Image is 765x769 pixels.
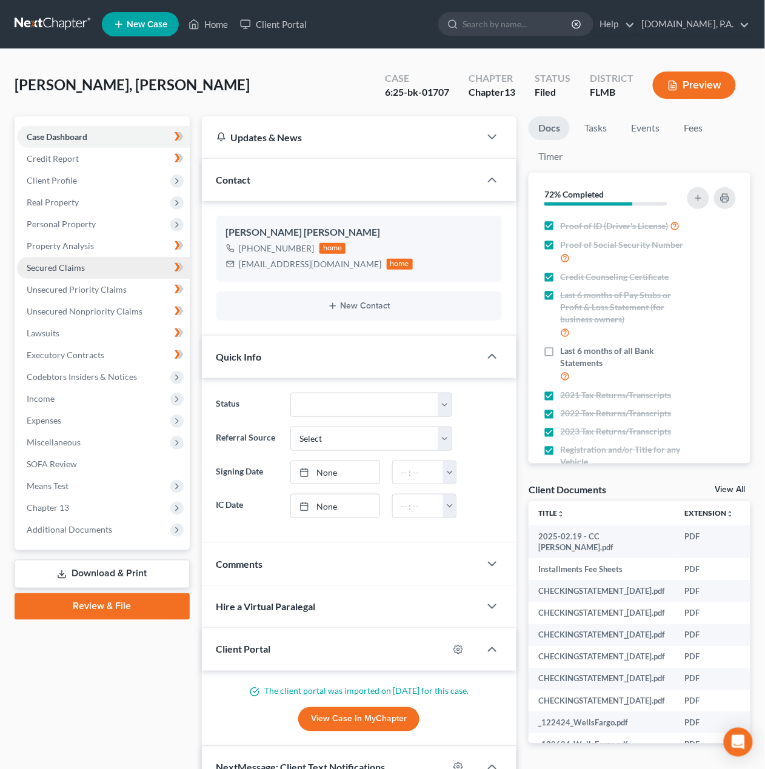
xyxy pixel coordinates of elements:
[529,646,675,668] td: CHECKINGSTATEMENT_[DATE].pdf
[27,415,61,425] span: Expenses
[210,427,285,451] label: Referral Source
[560,389,671,401] span: 2021 Tax Returns/Transcripts
[27,481,68,491] span: Means Test
[675,646,743,668] td: PDF
[15,76,250,93] span: [PERSON_NAME], [PERSON_NAME]
[560,289,684,325] span: Last 6 months of Pay Stubs or Profit & Loss Statement (for business owners)
[674,116,713,140] a: Fees
[226,225,493,240] div: [PERSON_NAME] [PERSON_NAME]
[17,344,190,366] a: Executory Contracts
[27,502,69,513] span: Chapter 13
[529,525,675,559] td: 2025-02.19 - CC [PERSON_NAME].pdf
[17,301,190,322] a: Unsecured Nonpriority Claims
[675,690,743,711] td: PDF
[684,508,733,518] a: Extensionunfold_more
[560,444,684,468] span: Registration and/or Title for any Vehicle
[590,85,633,99] div: FLMB
[469,72,515,85] div: Chapter
[239,242,315,255] div: [PHONE_NUMBER]
[15,560,190,588] a: Download & Print
[17,257,190,279] a: Secured Claims
[675,602,743,624] td: PDF
[529,558,675,580] td: Installments Fee Sheets
[15,593,190,620] a: Review & File
[27,393,55,404] span: Income
[724,728,753,757] div: Open Intercom Messenger
[529,690,675,711] td: CHECKINGSTATEMENT_[DATE].pdf
[210,393,285,417] label: Status
[319,243,346,254] div: home
[557,510,564,518] i: unfold_more
[715,485,746,494] a: View All
[504,86,515,98] span: 13
[210,494,285,518] label: IC Date
[27,175,77,185] span: Client Profile
[27,350,104,360] span: Executory Contracts
[27,153,79,164] span: Credit Report
[298,707,419,731] a: View Case in MyChapter
[560,407,671,419] span: 2022 Tax Returns/Transcripts
[239,258,382,270] div: [EMAIL_ADDRESS][DOMAIN_NAME]
[27,306,142,316] span: Unsecured Nonpriority Claims
[675,668,743,690] td: PDF
[27,284,127,295] span: Unsecured Priority Claims
[469,85,515,99] div: Chapter
[27,262,85,273] span: Secured Claims
[535,72,570,85] div: Status
[544,189,604,199] strong: 72% Completed
[675,711,743,733] td: PDF
[291,494,379,518] a: None
[590,72,633,85] div: District
[529,483,606,496] div: Client Documents
[17,322,190,344] a: Lawsuits
[529,602,675,624] td: CHECKINGSTATEMENT_[DATE].pdf
[17,148,190,170] a: Credit Report
[463,13,573,35] input: Search by name...
[560,271,669,283] span: Credit Counseling Certificate
[27,131,87,142] span: Case Dashboard
[27,328,59,338] span: Lawsuits
[675,525,743,559] td: PDF
[594,13,635,35] a: Help
[393,494,444,518] input: -- : --
[27,459,77,469] span: SOFA Review
[17,126,190,148] a: Case Dashboard
[17,279,190,301] a: Unsecured Priority Claims
[216,131,466,144] div: Updates & News
[216,601,316,613] span: Hire a Virtual Paralegal
[636,13,750,35] a: [DOMAIN_NAME], P.A.
[385,85,449,99] div: 6:25-bk-01707
[291,461,379,484] a: None
[27,241,94,251] span: Property Analysis
[529,580,675,602] td: CHECKINGSTATEMENT_[DATE].pdf
[216,685,503,697] p: The client portal was imported on [DATE] for this case.
[560,345,684,369] span: Last 6 months of all Bank Statements
[216,174,251,185] span: Contact
[385,72,449,85] div: Case
[529,624,675,646] td: CHECKINGSTATEMENT_[DATE].pdf
[621,116,669,140] a: Events
[17,453,190,475] a: SOFA Review
[726,510,733,518] i: unfold_more
[560,239,683,251] span: Proof of Social Security Number
[210,461,285,485] label: Signing Date
[27,371,137,382] span: Codebtors Insiders & Notices
[575,116,616,140] a: Tasks
[27,437,81,447] span: Miscellaneous
[393,461,444,484] input: -- : --
[127,20,167,29] span: New Case
[653,72,736,99] button: Preview
[560,425,671,438] span: 2023 Tax Returns/Transcripts
[216,558,263,570] span: Comments
[560,220,668,232] span: Proof of ID (Driver's License)
[27,197,79,207] span: Real Property
[27,219,96,229] span: Personal Property
[535,85,570,99] div: Filed
[17,235,190,257] a: Property Analysis
[675,580,743,602] td: PDF
[538,508,564,518] a: Titleunfold_more
[529,116,570,140] a: Docs
[216,644,271,655] span: Client Portal
[675,733,743,755] td: PDF
[529,668,675,690] td: CHECKINGSTATEMENT_[DATE].pdf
